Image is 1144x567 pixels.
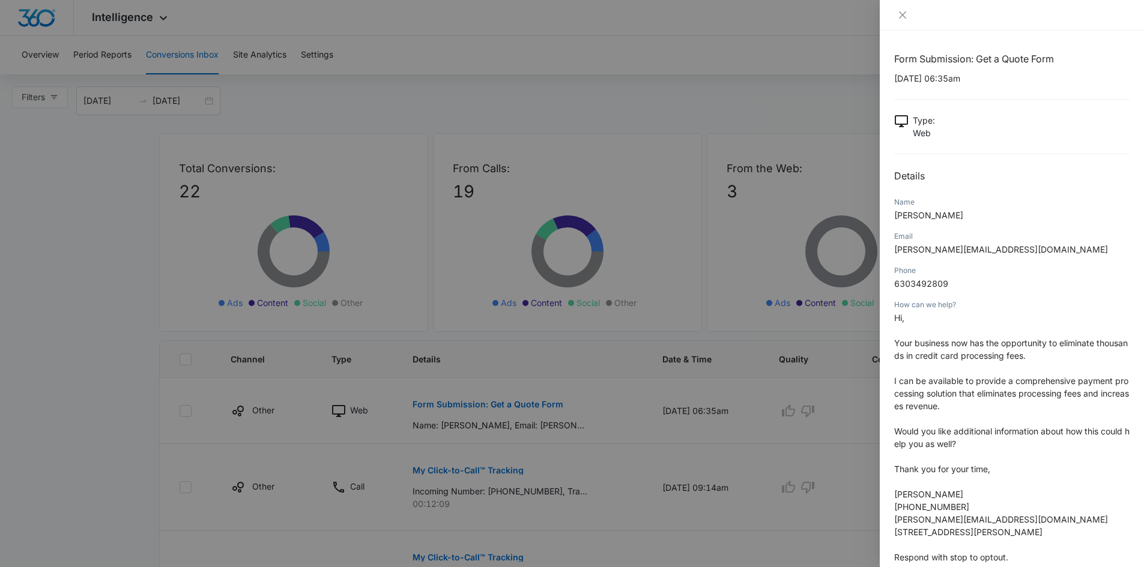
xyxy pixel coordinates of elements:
div: Name [894,197,1130,208]
h2: Details [894,169,1130,183]
span: Thank you for your time, [894,464,990,474]
span: [PERSON_NAME] [894,210,963,220]
p: Web [913,127,935,139]
span: close [898,10,907,20]
div: Phone [894,265,1130,276]
h1: Form Submission: Get a Quote Form [894,52,1130,66]
span: Your business now has the opportunity to eliminate thousands in credit card processing fees. [894,338,1128,361]
span: [PHONE_NUMBER] [894,502,969,512]
span: I can be available to provide a comprehensive payment processing solution that eliminates process... [894,376,1129,411]
div: How can we help? [894,299,1130,310]
span: [STREET_ADDRESS][PERSON_NAME] [894,527,1043,537]
span: 6303492809 [894,278,948,289]
span: Would you like additional information about how this could help you as well? [894,426,1130,449]
div: Email [894,231,1130,242]
span: [PERSON_NAME][EMAIL_ADDRESS][DOMAIN_NAME] [894,244,1108,254]
p: [DATE] 06:35am [894,72,1130,85]
span: [PERSON_NAME][EMAIL_ADDRESS][DOMAIN_NAME] [894,514,1108,524]
span: Respond with stop to optout. [894,552,1008,562]
span: Hi, [894,313,904,323]
span: [PERSON_NAME] [894,489,963,499]
button: Close [894,10,911,20]
p: Type : [913,114,935,127]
